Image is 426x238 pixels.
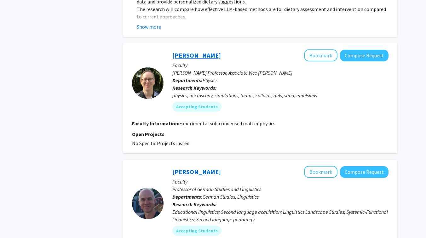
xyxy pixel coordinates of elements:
b: Departments: [172,194,203,200]
mat-chip: Accepting Students [172,102,222,112]
button: Add Eric Weeks to Bookmarks [304,49,337,61]
button: Add Hiram Maxim to Bookmarks [304,166,337,178]
p: Faculty [172,61,389,69]
p: [PERSON_NAME] Professor, Associate Vice [PERSON_NAME] [172,69,389,76]
b: Faculty Information: [132,120,179,127]
button: Show more [137,23,161,31]
mat-chip: Accepting Students [172,226,222,236]
fg-read-more: Experimental soft condensed matter physics. [179,120,276,127]
div: physics, microscopy, simulations, foams, colloids, gels, sand, emulsions [172,92,389,99]
span: Physics [203,77,217,83]
b: Departments: [172,77,203,83]
a: [PERSON_NAME] [172,168,221,176]
span: German Studies, Linguistics [203,194,259,200]
button: Compose Request to Eric Weeks [340,50,389,61]
a: [PERSON_NAME] [172,51,221,59]
p: The research will compare how effective LLM-based methods are for dietary assessment and interven... [137,5,389,20]
span: No Specific Projects Listed [132,140,189,146]
b: Research Keywords: [172,201,217,207]
b: Research Keywords: [172,85,217,91]
iframe: Chat [5,210,27,233]
p: Faculty [172,178,389,185]
p: Open Projects [132,130,389,138]
button: Compose Request to Hiram Maxim [340,166,389,178]
p: Professor of German Studies and Linguistics [172,185,389,193]
div: Educational linguistics; Second language acquisition; Linguistics Landscape Studies; Systemic-Fun... [172,208,389,223]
